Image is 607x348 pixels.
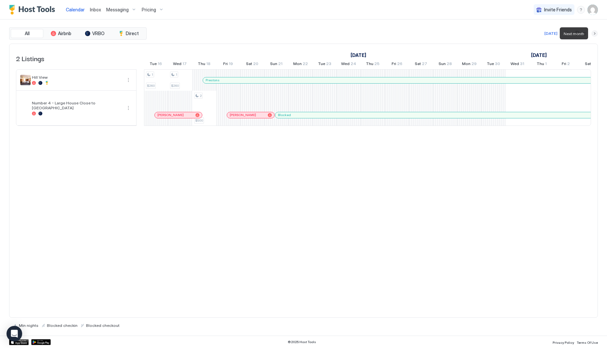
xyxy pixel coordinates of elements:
a: December 1, 2025 [349,50,368,60]
span: 20 [253,61,258,68]
span: 17 [182,61,187,68]
span: Min nights [19,323,38,328]
button: [DATE] [543,30,558,37]
span: 2 Listings [16,53,44,63]
span: Number 4 - Large House Close to [GEOGRAPHIC_DATA] [32,100,122,110]
div: listing image [20,103,31,113]
span: $500 [195,118,203,123]
div: menu [124,76,132,84]
span: Airbnb [58,31,71,36]
a: January 1, 2026 [535,60,548,69]
span: Wed [511,61,519,68]
span: Thu [198,61,205,68]
span: Sat [415,61,421,68]
span: Sun [439,61,446,68]
span: 18 [206,61,210,68]
span: 16 [158,61,162,68]
span: VRBO [92,31,105,36]
span: Mon [293,61,302,68]
a: Terms Of Use [577,339,598,345]
span: Direct [126,31,139,36]
span: Fri [223,61,228,68]
span: Wed [341,61,350,68]
span: Fri [392,61,396,68]
span: Tue [318,61,325,68]
span: Invite Friends [544,7,572,13]
a: Privacy Policy [553,339,574,345]
a: January 3, 2026 [583,60,596,69]
a: December 28, 2025 [437,60,454,69]
a: December 19, 2025 [222,60,235,69]
a: December 30, 2025 [485,60,502,69]
span: 19 [229,61,233,68]
span: 2 [567,61,570,68]
span: Thu [366,61,373,68]
a: December 31, 2025 [509,60,526,69]
span: All [25,31,30,36]
span: © 2025 Host Tools [288,340,316,344]
a: January 1, 2026 [529,50,548,60]
div: tab-group [9,27,147,40]
a: Host Tools Logo [9,5,58,15]
span: 1 [545,61,547,68]
span: Next month [564,31,584,36]
span: Prestons [206,78,220,82]
a: December 24, 2025 [340,60,358,69]
a: App Store [9,339,29,345]
button: Airbnb [45,29,77,38]
span: $260 [147,84,155,88]
span: Wed [173,61,181,68]
span: 27 [422,61,427,68]
span: Messaging [106,7,129,13]
a: January 2, 2026 [560,60,571,69]
button: All [11,29,43,38]
span: $260 [171,84,179,88]
a: Google Play Store [31,339,51,345]
a: December 26, 2025 [390,60,404,69]
span: Sat [246,61,252,68]
span: Privacy Policy [553,341,574,344]
span: 26 [397,61,402,68]
button: More options [124,104,132,112]
span: Blocked [278,113,291,117]
span: 1 [152,73,153,77]
a: Inbox [90,6,101,13]
a: December 16, 2025 [148,60,164,69]
button: Next month [591,30,598,37]
span: 23 [326,61,331,68]
a: Calendar [66,6,85,13]
a: December 23, 2025 [316,60,333,69]
div: listing image [20,75,31,85]
span: 24 [351,61,356,68]
span: Inbox [90,7,101,12]
span: Sun [270,61,277,68]
span: Sat [585,61,591,68]
span: 1 [176,73,177,77]
a: December 25, 2025 [364,60,381,69]
a: December 22, 2025 [292,60,310,69]
a: December 20, 2025 [244,60,260,69]
span: Blocked checkout [86,323,120,328]
span: 22 [303,61,308,68]
span: Fri [562,61,566,68]
span: Hill View [32,75,122,80]
span: Tue [150,61,157,68]
span: 2 [200,94,202,98]
div: User profile [587,5,598,15]
span: Calendar [66,7,85,12]
div: Open Intercom Messenger [7,326,22,341]
button: VRBO [79,29,111,38]
span: Tue [487,61,494,68]
a: December 29, 2025 [460,60,478,69]
span: Thu [537,61,544,68]
span: 25 [374,61,380,68]
a: December 27, 2025 [413,60,429,69]
span: [PERSON_NAME] [230,113,256,117]
button: More options [124,76,132,84]
a: December 18, 2025 [196,60,212,69]
span: 29 [471,61,477,68]
div: menu [124,104,132,112]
